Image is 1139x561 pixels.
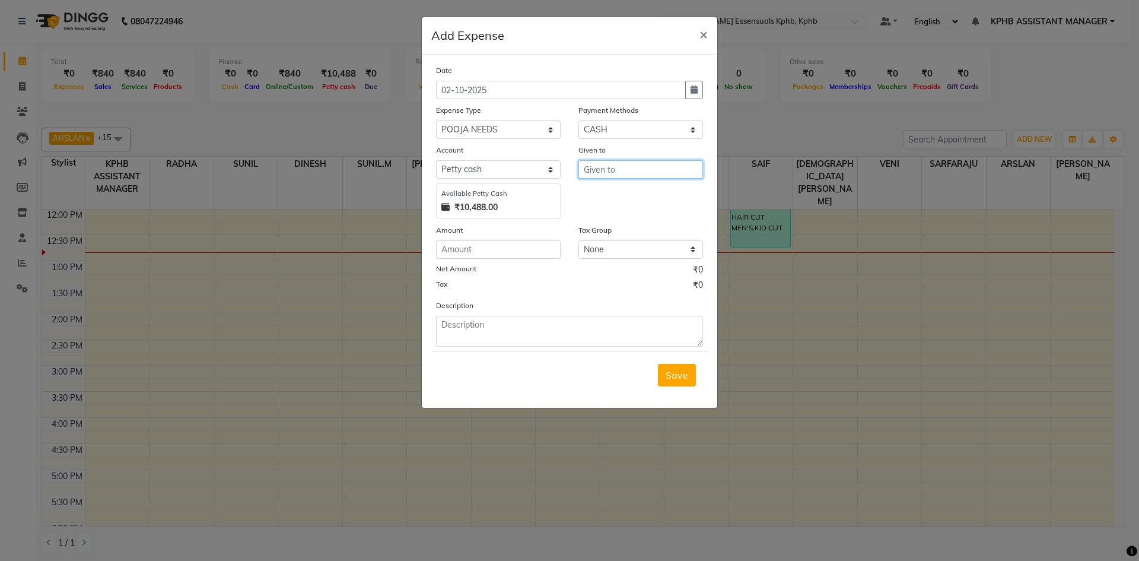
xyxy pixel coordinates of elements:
span: ₹0 [693,264,703,279]
input: Given to [578,160,703,179]
label: Tax [436,279,447,290]
span: ₹0 [693,279,703,294]
input: Amount [436,240,561,259]
label: Tax Group [578,225,612,236]
label: Given to [578,145,606,156]
button: Save [658,364,696,386]
label: Payment Methods [578,105,638,116]
div: Available Petty Cash [441,189,555,199]
span: Save [666,369,688,381]
h5: Add Expense [431,27,504,45]
label: Account [436,145,463,156]
label: Net Amount [436,264,476,274]
label: Expense Type [436,105,481,116]
button: Close [690,17,717,50]
label: Description [436,300,473,311]
strong: ₹10,488.00 [454,201,498,214]
label: Amount [436,225,463,236]
span: × [699,25,708,43]
label: Date [436,65,452,76]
